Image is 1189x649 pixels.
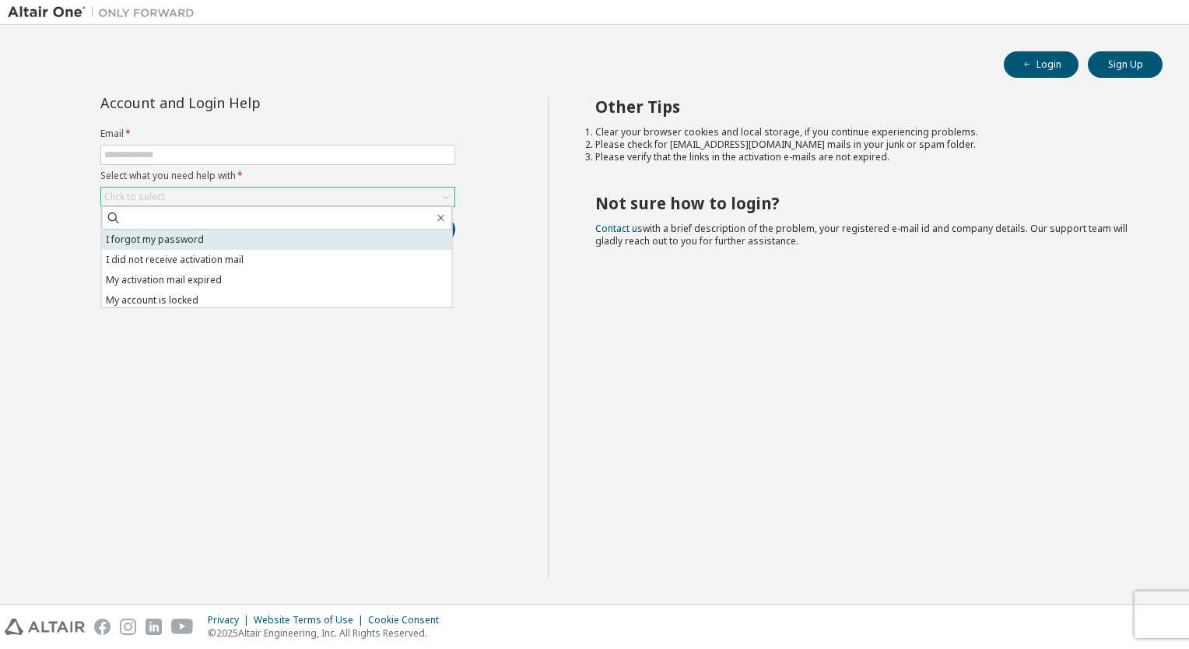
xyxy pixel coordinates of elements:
img: linkedin.svg [146,619,162,635]
div: Account and Login Help [100,96,384,109]
label: Email [100,128,455,140]
li: I forgot my password [102,230,452,250]
img: youtube.svg [171,619,194,635]
li: Please verify that the links in the activation e-mails are not expired. [595,151,1135,163]
span: with a brief description of the problem, your registered e-mail id and company details. Our suppo... [595,222,1128,247]
div: Privacy [208,614,254,626]
img: Altair One [8,5,202,20]
li: Clear your browser cookies and local storage, if you continue experiencing problems. [595,126,1135,139]
div: Website Terms of Use [254,614,368,626]
h2: Other Tips [595,96,1135,117]
img: instagram.svg [120,619,136,635]
button: Sign Up [1088,51,1163,78]
label: Select what you need help with [100,170,455,182]
img: facebook.svg [94,619,110,635]
div: Cookie Consent [368,614,448,626]
li: Please check for [EMAIL_ADDRESS][DOMAIN_NAME] mails in your junk or spam folder. [595,139,1135,151]
div: Click to select [101,188,454,206]
h2: Not sure how to login? [595,193,1135,213]
img: altair_logo.svg [5,619,85,635]
a: Contact us [595,222,643,235]
div: Click to select [104,191,165,203]
button: Login [1004,51,1079,78]
p: © 2025 Altair Engineering, Inc. All Rights Reserved. [208,626,448,640]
